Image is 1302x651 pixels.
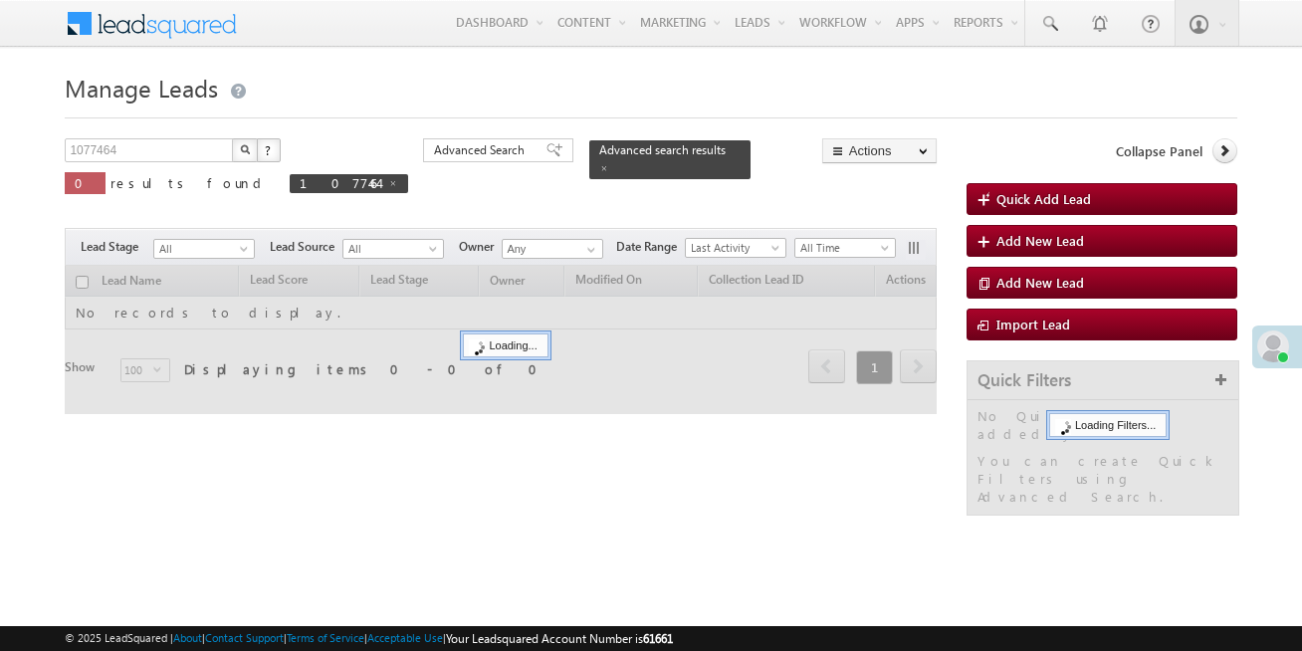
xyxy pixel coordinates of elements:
[81,238,153,256] span: Lead Stage
[996,232,1084,249] span: Add New Lead
[795,239,890,257] span: All Time
[240,144,250,154] img: Search
[1116,142,1202,160] span: Collapse Panel
[75,174,96,191] span: 0
[270,238,342,256] span: Lead Source
[343,240,438,258] span: All
[576,240,601,260] a: Show All Items
[996,316,1070,332] span: Import Lead
[154,240,249,258] span: All
[599,142,726,157] span: Advanced search results
[205,631,284,644] a: Contact Support
[686,239,780,257] span: Last Activity
[287,631,364,644] a: Terms of Service
[502,239,603,259] input: Type to Search
[1049,413,1167,437] div: Loading Filters...
[794,238,896,258] a: All Time
[685,238,786,258] a: Last Activity
[110,174,269,191] span: results found
[446,631,673,646] span: Your Leadsquared Account Number is
[153,239,255,259] a: All
[367,631,443,644] a: Acceptable Use
[822,138,937,163] button: Actions
[459,238,502,256] span: Owner
[257,138,281,162] button: ?
[996,274,1084,291] span: Add New Lead
[65,629,673,648] span: © 2025 LeadSquared | | | | |
[463,333,547,357] div: Loading...
[300,174,378,191] span: 1077464
[616,238,685,256] span: Date Range
[265,141,274,158] span: ?
[342,239,444,259] a: All
[996,190,1091,207] span: Quick Add Lead
[65,72,218,104] span: Manage Leads
[173,631,202,644] a: About
[643,631,673,646] span: 61661
[434,141,531,159] span: Advanced Search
